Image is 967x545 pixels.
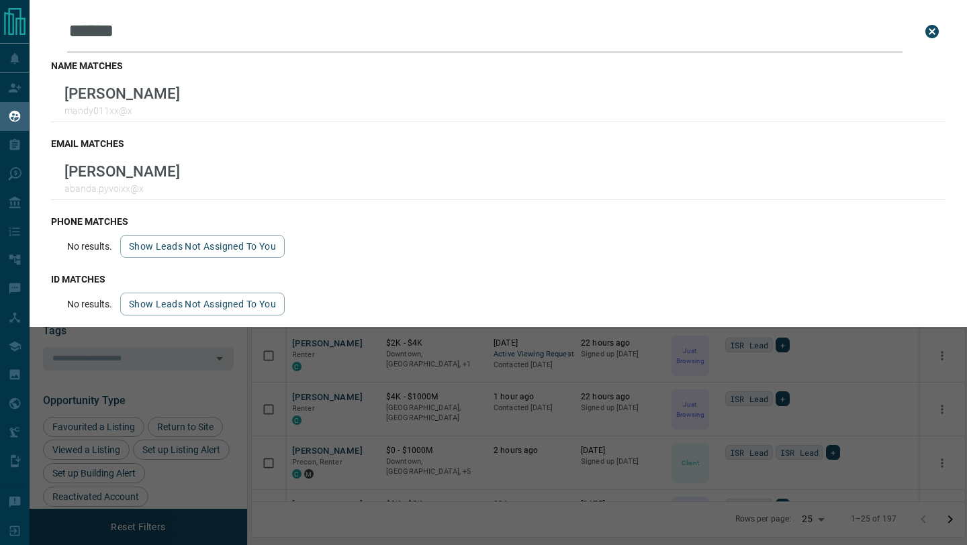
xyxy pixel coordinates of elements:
[51,216,946,227] h3: phone matches
[51,60,946,71] h3: name matches
[51,274,946,285] h3: id matches
[120,235,285,258] button: show leads not assigned to you
[64,105,180,116] p: mandy011xx@x
[67,241,112,252] p: No results.
[64,85,180,102] p: [PERSON_NAME]
[67,299,112,309] p: No results.
[64,162,180,180] p: [PERSON_NAME]
[919,18,946,45] button: close search bar
[64,183,180,194] p: abanda.pyvoixx@x
[120,293,285,315] button: show leads not assigned to you
[51,138,946,149] h3: email matches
